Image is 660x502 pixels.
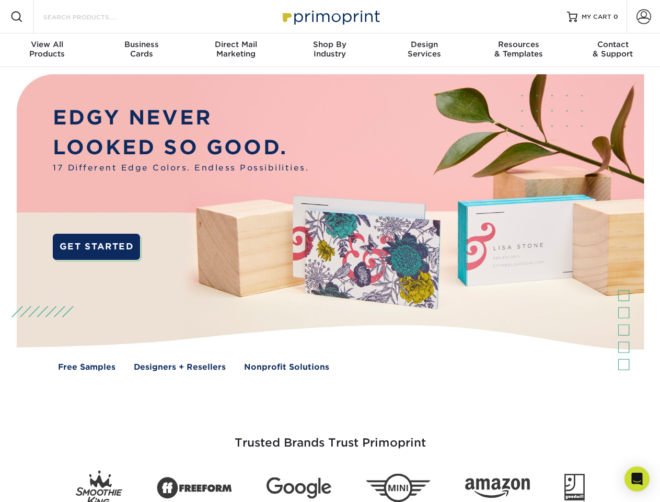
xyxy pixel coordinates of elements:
span: Design [377,40,471,49]
span: 17 Different Edge Colors. Endless Possibilities. [53,162,309,174]
a: DesignServices [377,33,471,67]
span: Direct Mail [189,40,283,49]
img: Google [267,477,331,499]
span: Shop By [283,40,377,49]
a: GET STARTED [53,234,140,260]
div: Cards [94,40,188,59]
span: MY CART [582,13,611,21]
div: Open Intercom Messenger [624,466,650,492]
a: BusinessCards [94,33,188,67]
img: Goodwill [564,474,585,502]
div: Industry [283,40,377,59]
h3: Trusted Brands Trust Primoprint [25,411,636,462]
span: Contact [566,40,660,49]
a: Shop ByIndustry [283,33,377,67]
span: Business [94,40,188,49]
a: Nonprofit Solutions [244,361,329,373]
a: Direct MailMarketing [189,33,283,67]
span: 0 [613,13,618,20]
div: Marketing [189,40,283,59]
p: EDGY NEVER [53,103,309,133]
a: Free Samples [58,361,115,373]
a: Resources& Templates [471,33,565,67]
img: Amazon [465,478,530,498]
a: Contact& Support [566,33,660,67]
p: LOOKED SO GOOD. [53,133,309,163]
a: Designers + Resellers [134,361,226,373]
div: & Templates [471,40,565,59]
div: & Support [566,40,660,59]
input: SEARCH PRODUCTS..... [42,10,144,23]
img: Primoprint [278,5,383,28]
span: Resources [471,40,565,49]
div: Services [377,40,471,59]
